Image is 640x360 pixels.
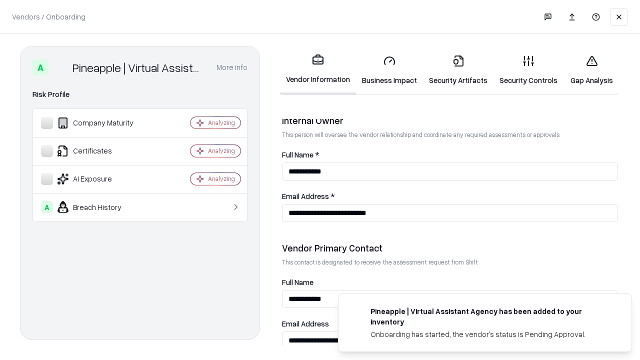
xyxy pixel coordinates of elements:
div: Pineapple | Virtual Assistant Agency has been added to your inventory [370,306,607,327]
a: Business Impact [356,47,423,93]
a: Gap Analysis [563,47,620,93]
label: Full Name * [282,151,618,158]
img: trypineapple.com [350,306,362,318]
label: Email Address [282,320,618,327]
div: Analyzing [208,174,235,183]
p: This person will oversee the vendor relationship and coordinate any required assessments or appro... [282,130,618,139]
div: AI Exposure [41,173,160,185]
div: A [32,59,48,75]
a: Vendor Information [280,46,356,94]
div: Breach History [41,201,160,213]
div: Analyzing [208,146,235,155]
div: Company Maturity [41,117,160,129]
div: Internal Owner [282,114,618,126]
div: Onboarding has started, the vendor's status is Pending Approval. [370,329,607,339]
div: A [41,201,53,213]
label: Email Address * [282,192,618,200]
a: Security Controls [493,47,563,93]
a: Security Artifacts [423,47,493,93]
button: More info [216,58,247,76]
div: Analyzing [208,118,235,127]
p: Vendors / Onboarding [12,11,85,22]
p: This contact is designated to receive the assessment request from Shift [282,258,618,266]
div: Risk Profile [32,88,247,100]
div: Vendor Primary Contact [282,242,618,254]
div: Certificates [41,145,160,157]
div: Pineapple | Virtual Assistant Agency [72,59,204,75]
label: Full Name [282,278,618,286]
img: Pineapple | Virtual Assistant Agency [52,59,68,75]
